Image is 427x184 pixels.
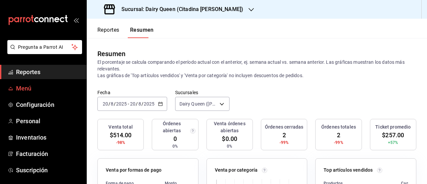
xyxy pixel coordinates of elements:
span: Suscripción [16,166,81,175]
h3: Venta órdenes abiertas [209,120,250,134]
span: Dairy Queen ([PERSON_NAME]) [179,101,217,107]
span: 2 [283,131,286,140]
span: / [108,101,110,107]
label: Sucursales [175,90,230,95]
input: -- [138,101,141,107]
span: Reportes [16,67,81,76]
input: -- [110,101,114,107]
p: Venta por formas de pago [106,167,161,174]
span: 0% [227,143,232,149]
span: +57% [388,140,398,146]
h3: Órdenes totales [321,124,356,131]
span: / [114,101,116,107]
span: - [128,101,129,107]
p: El porcentaje se calcula comparando el período actual con el anterior, ej. semana actual vs. sema... [97,59,416,79]
input: -- [102,101,108,107]
input: ---- [116,101,127,107]
button: Resumen [130,27,154,38]
span: 0% [172,143,178,149]
span: 2 [337,131,340,140]
a: Pregunta a Parrot AI [5,48,82,55]
div: navigation tabs [97,27,154,38]
div: Resumen [97,49,125,59]
button: Reportes [97,27,119,38]
label: Fecha [97,90,167,95]
input: ---- [143,101,155,107]
button: Pregunta a Parrot AI [7,40,82,54]
p: Top artículos vendidos [324,167,373,174]
h3: Órdenes abiertas [155,120,188,134]
span: -99% [280,140,289,146]
input: -- [130,101,136,107]
span: / [136,101,138,107]
span: -99% [334,140,343,146]
span: Configuración [16,100,81,109]
span: 0 [173,134,177,143]
h3: Venta total [108,124,132,131]
h3: Ticket promedio [375,124,411,131]
h3: Sucursal: Dairy Queen (Citadina [PERSON_NAME]) [116,5,243,13]
span: $257.00 [382,131,404,140]
p: Venta por categoría [215,167,258,174]
span: Facturación [16,149,81,158]
span: $514.00 [110,131,132,140]
span: $0.00 [222,134,237,143]
span: Inventarios [16,133,81,142]
span: Menú [16,84,81,93]
h3: Órdenes cerradas [265,124,303,131]
button: open_drawer_menu [73,17,79,23]
span: -98% [116,140,125,146]
span: Personal [16,117,81,126]
span: Pregunta a Parrot AI [18,44,72,51]
span: / [141,101,143,107]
